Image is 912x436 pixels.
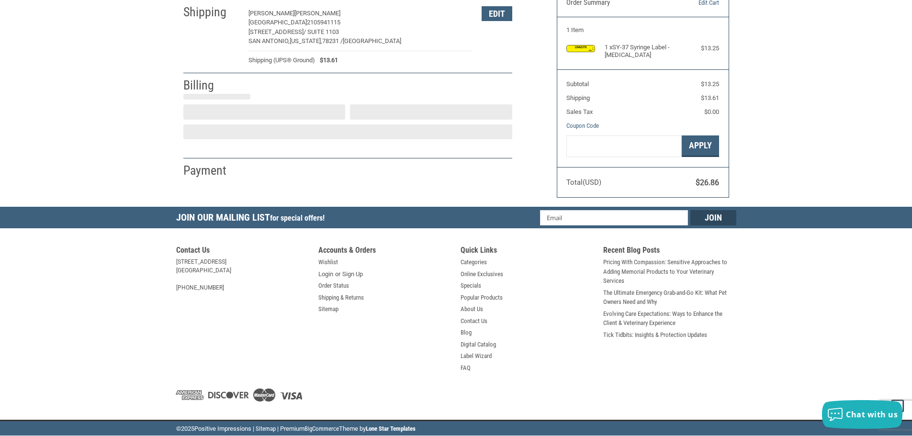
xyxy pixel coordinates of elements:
span: / SUITE 1103 [304,28,339,35]
button: Apply [682,135,719,157]
a: | Sitemap [253,425,276,432]
a: Tick Tidbits: Insights & Protection Updates [603,330,707,340]
a: Label Wizard [461,351,492,361]
button: Chat with us [822,400,902,429]
div: $13.25 [681,44,719,53]
span: $13.25 [701,80,719,88]
a: FAQ [461,363,471,373]
a: Pricing With Compassion: Sensitive Approaches to Adding Memorial Products to Your Veterinary Serv... [603,257,736,286]
span: 2105941115 [307,19,340,26]
a: Evolving Care Expectations: Ways to Enhance the Client & Veterinary Experience [603,309,736,328]
a: The Ultimate Emergency Grab-and-Go Kit: What Pet Owners Need and Why [603,288,736,307]
span: 78231 / [322,37,343,45]
a: About Us [461,304,483,314]
span: [GEOGRAPHIC_DATA] [248,19,307,26]
span: Subtotal [566,80,589,88]
a: BigCommerce [304,425,339,432]
span: Sales Tax [566,108,593,115]
span: Total (USD) [566,178,601,187]
a: Digital Catalog [461,340,496,349]
span: Shipping (UPS® Ground) [248,56,315,65]
h5: Join Our Mailing List [176,207,329,231]
input: Join [690,210,736,225]
h2: Payment [183,163,239,179]
span: Shipping [566,94,590,101]
h5: Accounts & Orders [318,246,451,257]
span: [GEOGRAPHIC_DATA] [343,37,401,45]
span: $13.61 [701,94,719,101]
h2: Billing [183,78,239,93]
a: Online Exclusives [461,269,503,279]
span: [PERSON_NAME] [294,10,340,17]
a: Specials [461,281,481,291]
h4: 1 x SY-37 Syringe Label - [MEDICAL_DATA] [605,44,679,59]
a: Blog [461,328,472,337]
input: Email [540,210,688,225]
a: Categories [461,257,487,267]
h5: Contact Us [176,246,309,257]
h5: Recent Blog Posts [603,246,736,257]
a: Contact Us [461,316,487,326]
a: Order Status [318,281,349,291]
span: $0.00 [704,108,719,115]
address: [STREET_ADDRESS] [GEOGRAPHIC_DATA] [PHONE_NUMBER] [176,257,309,292]
h2: Shipping [183,4,239,20]
span: $26.86 [696,178,719,187]
input: Gift Certificate or Coupon Code [566,135,682,157]
span: [PERSON_NAME] [248,10,294,17]
span: 2025 [181,425,194,432]
a: Login [318,269,333,279]
button: Edit [482,6,512,21]
a: Sign Up [342,269,363,279]
a: Shipping & Returns [318,293,364,302]
a: Coupon Code [566,122,599,129]
span: Chat with us [846,409,898,420]
span: © Positive Impressions [176,425,251,432]
span: $13.61 [315,56,338,65]
a: Lone Star Templates [366,425,416,432]
a: Popular Products [461,293,503,302]
li: | Premium Theme by [277,424,416,436]
span: [STREET_ADDRESS] [248,28,304,35]
h3: 1 Item [566,26,719,34]
a: Wishlist [318,257,338,267]
a: Sitemap [318,304,338,314]
span: for special offers! [270,213,325,223]
span: [US_STATE], [290,37,322,45]
span: SAN ANTONIO, [248,37,290,45]
span: or [329,269,346,279]
h5: Quick Links [461,246,594,257]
